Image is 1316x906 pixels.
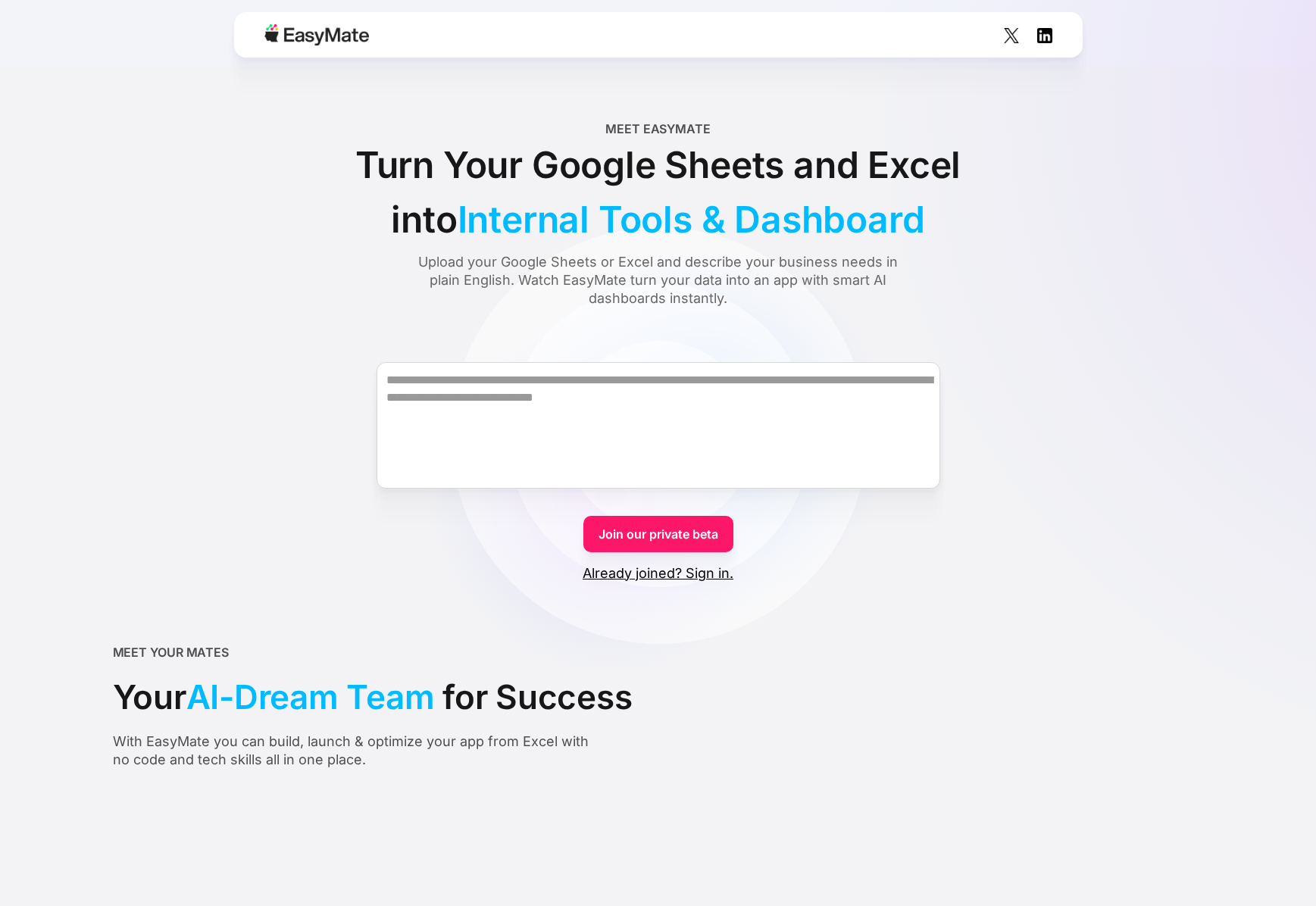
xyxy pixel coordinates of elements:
[186,670,435,723] span: AI-Dream Team
[113,670,633,723] div: Your
[113,733,592,769] div: With EasyMate you can build, launch & optimize your app from Excel with no code and tech skills a...
[113,643,230,661] div: MEET YOUR MATES
[1004,28,1019,43] img: Social Icon
[317,138,999,247] div: Turn Your Google Sheets and Excel into
[458,197,925,242] span: Internal Tools & Dashboard
[113,335,1204,583] form: Form
[264,24,369,45] img: Easymate logo
[1037,28,1052,43] img: Social Icon
[442,670,632,723] span: for Success
[583,516,733,552] a: Join our private beta
[412,253,905,308] div: Upload your Google Sheets or Excel and describe your business needs in plain English. Watch EasyM...
[605,120,711,138] div: Meet EasyMate
[583,564,733,583] a: Already joined? Sign in.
